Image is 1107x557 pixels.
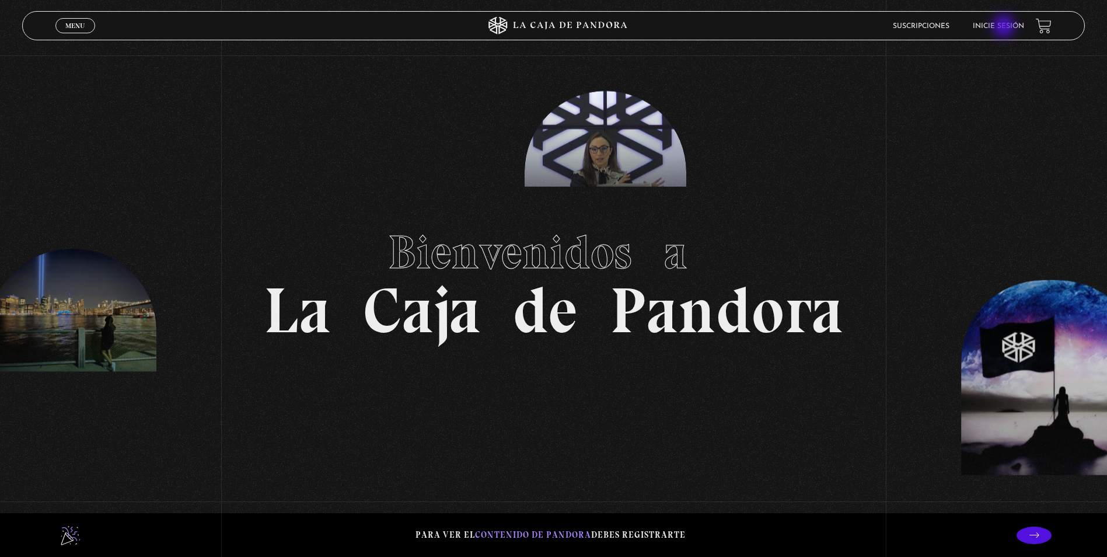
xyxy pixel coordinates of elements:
[1036,18,1052,34] a: View your shopping cart
[973,23,1024,30] a: Inicie sesión
[264,214,843,343] h1: La Caja de Pandora
[62,32,89,40] span: Cerrar
[415,527,686,543] p: Para ver el debes registrarte
[893,23,949,30] a: Suscripciones
[475,530,591,540] span: contenido de Pandora
[388,224,720,280] span: Bienvenidos a
[65,22,85,29] span: Menu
